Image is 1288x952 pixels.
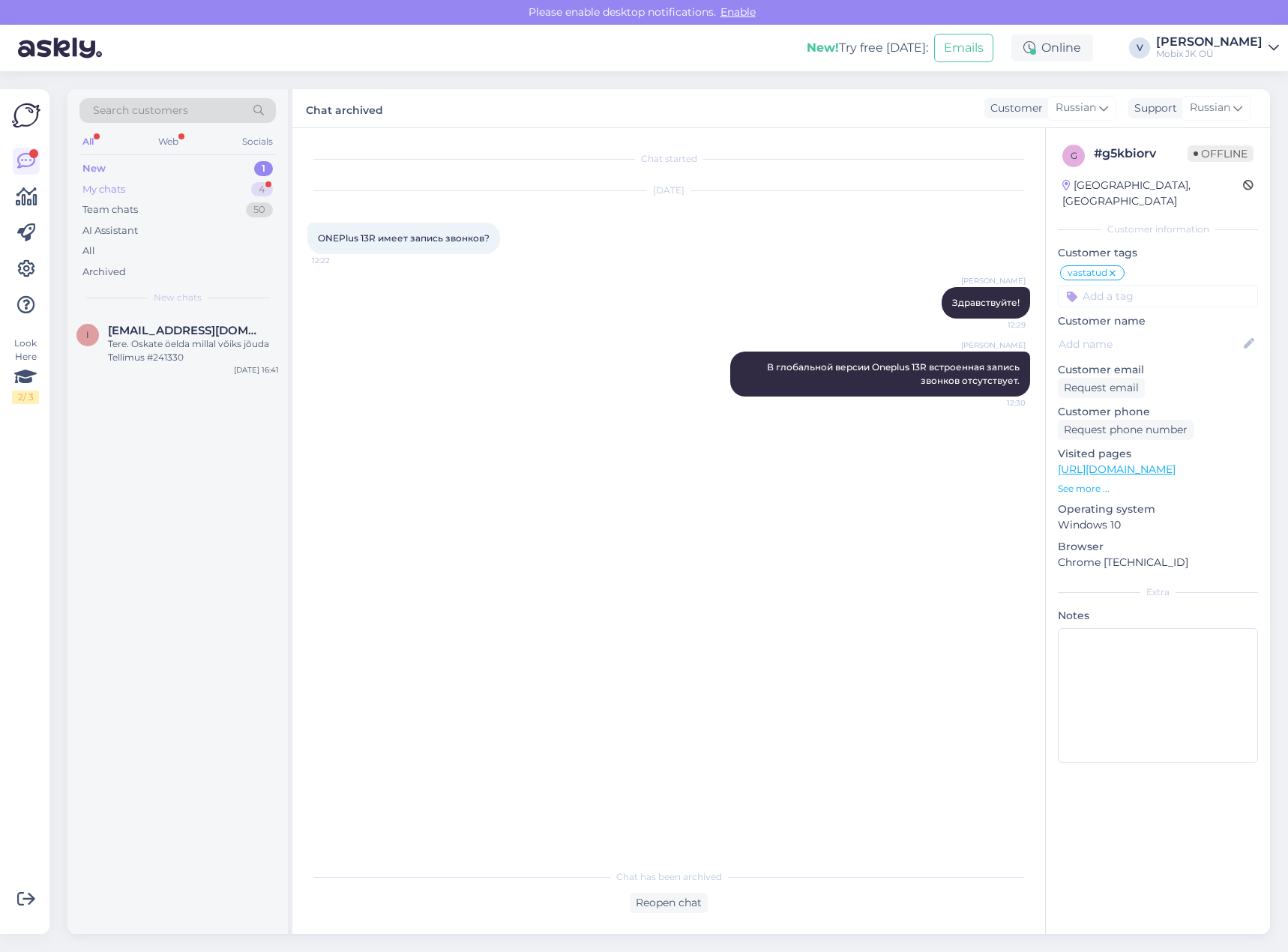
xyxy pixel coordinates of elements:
div: Online [1011,34,1093,61]
span: Russian [1190,100,1230,116]
div: Chat started [307,152,1030,166]
span: Offline [1188,145,1254,162]
div: Web [155,132,181,151]
span: Здравствуйте! [952,297,1020,308]
div: Mobix JK OÜ [1156,48,1263,60]
div: 2 / 3 [12,391,39,404]
div: Customer [984,100,1043,116]
div: Reopen chat [630,893,708,913]
span: vastatud [1068,268,1107,277]
span: 12:29 [969,319,1026,331]
div: Extra [1058,585,1258,599]
div: Look Here [12,337,39,404]
p: Notes [1058,608,1258,624]
span: ONEPlus 13R имеет запись звонков? [318,232,490,244]
div: 4 [251,182,273,197]
span: i [86,329,89,340]
span: 12:30 [969,397,1026,409]
div: V [1129,37,1150,58]
div: My chats [82,182,125,197]
p: Operating system [1058,501,1258,517]
span: Russian [1056,100,1096,116]
span: Chat has been archived [616,870,722,884]
a: [URL][DOMAIN_NAME] [1058,463,1176,476]
div: [GEOGRAPHIC_DATA], [GEOGRAPHIC_DATA] [1062,178,1243,209]
input: Add name [1059,336,1241,352]
div: 50 [246,202,273,217]
div: All [79,132,97,151]
div: All [82,244,95,259]
div: [PERSON_NAME] [1156,36,1263,48]
div: [DATE] [307,184,1030,197]
div: # g5kbiorv [1094,145,1188,163]
img: Askly Logo [12,101,40,130]
span: 12:22 [312,255,368,266]
p: Customer phone [1058,404,1258,420]
button: Emails [934,34,993,62]
input: Add a tag [1058,285,1258,307]
span: g [1071,150,1077,161]
div: Tere. Oskate öelda millal võiks jõuda Tellimus #241330 [108,337,279,364]
p: Chrome [TECHNICAL_ID] [1058,555,1258,570]
a: [PERSON_NAME]Mobix JK OÜ [1156,36,1279,60]
span: В глобальной версии Oneplus 13R встроенная запись звонков отсутствует. [767,361,1022,386]
div: Customer information [1058,223,1258,236]
div: Support [1128,100,1177,116]
span: indrek155@gmail.com [108,324,264,337]
p: Visited pages [1058,446,1258,462]
div: AI Assistant [82,223,138,238]
p: Customer name [1058,313,1258,329]
label: Chat archived [306,98,383,118]
span: [PERSON_NAME] [961,340,1026,351]
div: 1 [254,161,273,176]
p: Customer email [1058,362,1258,378]
div: Socials [239,132,276,151]
p: Customer tags [1058,245,1258,261]
div: Team chats [82,202,138,217]
b: New! [807,40,839,55]
p: See more ... [1058,482,1258,495]
div: Try free [DATE]: [807,39,928,57]
div: Request phone number [1058,420,1194,440]
span: Enable [716,5,760,19]
div: Archived [82,265,126,280]
div: Request email [1058,378,1145,398]
span: Search customers [93,103,188,118]
span: [PERSON_NAME] [961,275,1026,286]
div: New [82,161,106,176]
span: New chats [154,291,202,304]
p: Browser [1058,539,1258,555]
p: Windows 10 [1058,517,1258,533]
div: [DATE] 16:41 [234,364,279,376]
